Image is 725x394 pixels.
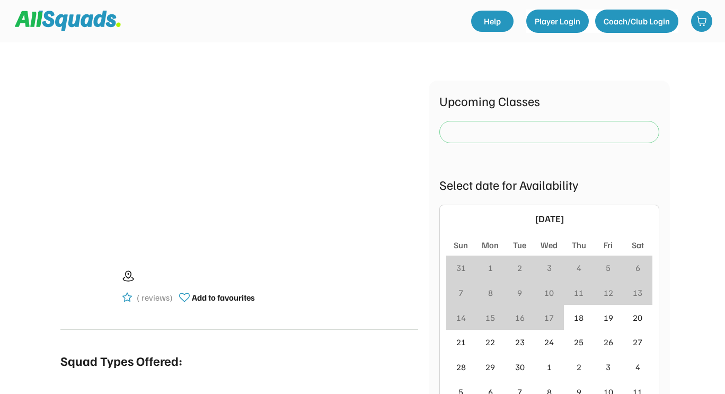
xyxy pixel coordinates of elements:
[456,336,466,348] div: 21
[633,286,642,299] div: 13
[456,311,466,324] div: 14
[604,311,613,324] div: 19
[192,291,255,304] div: Add to favourites
[574,311,583,324] div: 18
[456,361,466,373] div: 28
[604,286,613,299] div: 12
[544,286,554,299] div: 10
[572,239,586,251] div: Thu
[574,336,583,348] div: 25
[482,239,499,251] div: Mon
[544,311,554,324] div: 17
[604,336,613,348] div: 26
[577,361,581,373] div: 2
[517,261,522,274] div: 2
[633,311,642,324] div: 20
[456,261,466,274] div: 31
[513,239,526,251] div: Tue
[485,311,495,324] div: 15
[454,239,468,251] div: Sun
[633,336,642,348] div: 27
[60,260,113,313] img: yH5BAEAAAAALAAAAAABAAEAAAIBRAA7
[471,11,514,32] a: Help
[515,336,525,348] div: 23
[485,336,495,348] div: 22
[485,361,495,373] div: 29
[60,351,182,370] div: Squad Types Offered:
[635,261,640,274] div: 6
[458,286,463,299] div: 7
[547,361,552,373] div: 1
[439,175,659,194] div: Select date for Availability
[577,261,581,274] div: 4
[574,286,583,299] div: 11
[606,261,611,274] div: 5
[541,239,558,251] div: Wed
[544,336,554,348] div: 24
[632,239,644,251] div: Sat
[137,291,173,304] div: ( reviews)
[15,11,121,31] img: Squad%20Logo.svg
[515,361,525,373] div: 30
[439,91,659,110] div: Upcoming Classes
[635,361,640,373] div: 4
[595,10,678,33] button: Coach/Club Login
[488,286,493,299] div: 8
[488,261,493,274] div: 1
[696,16,707,27] img: shopping-cart-01%20%281%29.svg
[94,81,385,239] img: yH5BAEAAAAALAAAAAABAAEAAAIBRAA7
[515,311,525,324] div: 16
[517,286,522,299] div: 9
[547,261,552,274] div: 3
[526,10,589,33] button: Player Login
[604,239,613,251] div: Fri
[464,212,634,226] div: [DATE]
[606,361,611,373] div: 3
